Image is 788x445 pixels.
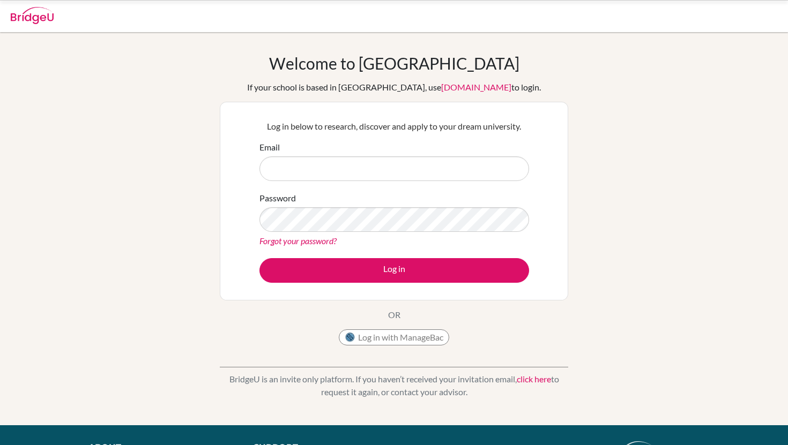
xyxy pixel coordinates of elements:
a: Forgot your password? [259,236,337,246]
a: [DOMAIN_NAME] [441,82,511,92]
div: If your school is based in [GEOGRAPHIC_DATA], use to login. [247,81,541,94]
a: click here [517,374,551,384]
button: Log in with ManageBac [339,329,449,345]
button: Log in [259,258,529,283]
p: Log in below to research, discover and apply to your dream university. [259,120,529,133]
label: Email [259,141,280,154]
p: OR [388,308,400,321]
label: Password [259,192,296,205]
p: BridgeU is an invite only platform. If you haven’t received your invitation email, to request it ... [220,373,568,398]
h1: Welcome to [GEOGRAPHIC_DATA] [269,54,519,73]
img: Bridge-U [11,7,54,24]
